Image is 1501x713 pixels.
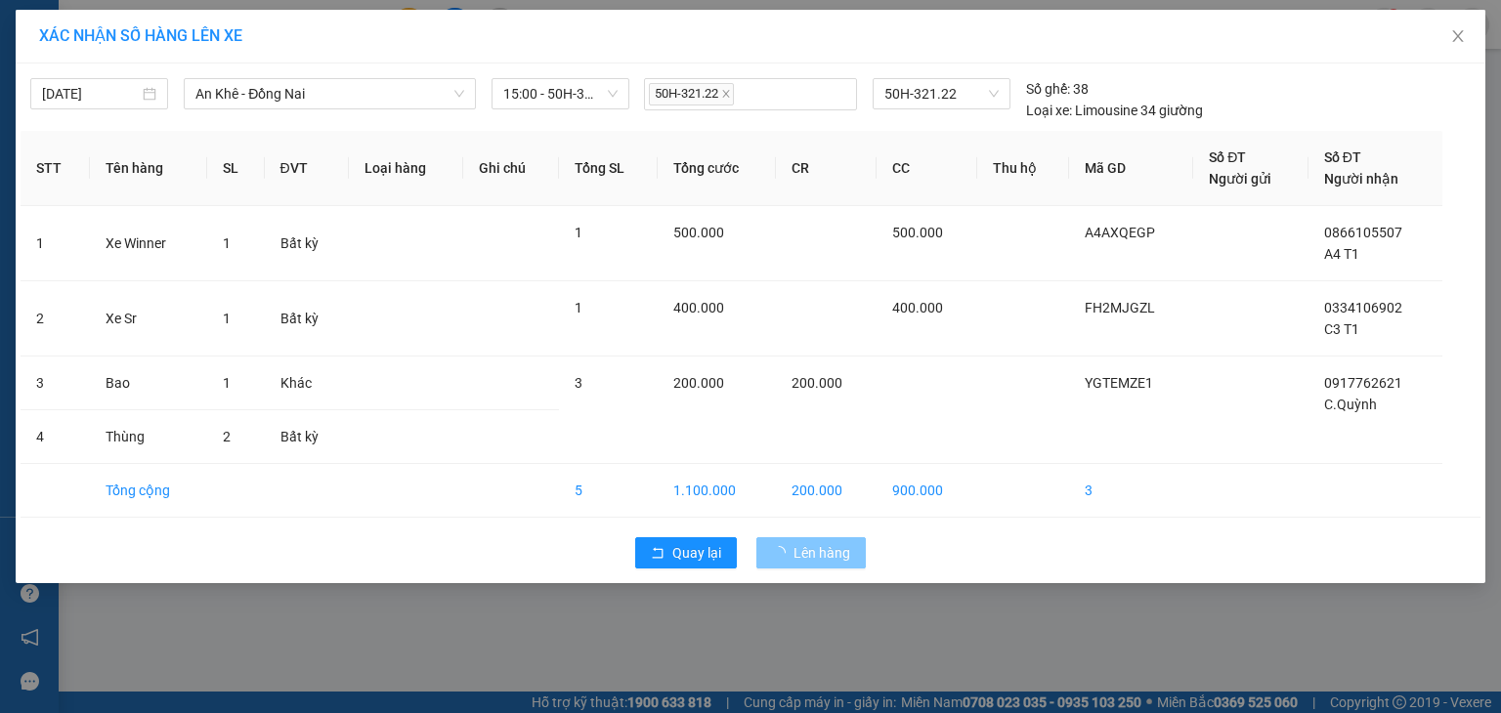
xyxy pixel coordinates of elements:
[1026,100,1203,121] div: Limousine 34 giường
[21,206,90,281] td: 1
[265,281,350,356] td: Bất kỳ
[223,375,231,391] span: 1
[1324,225,1402,240] span: 0866105507
[673,300,724,315] span: 400.000
[877,131,977,206] th: CC
[756,537,866,568] button: Lên hàng
[503,79,618,108] span: 15:00 - 50H-321.22
[265,410,350,464] td: Bất kỳ
[1450,28,1466,44] span: close
[884,79,998,108] span: 50H-321.22
[1069,131,1193,206] th: Mã GD
[223,311,231,326] span: 1
[207,131,265,206] th: SL
[21,131,90,206] th: STT
[1431,10,1485,64] button: Close
[223,429,231,444] span: 2
[892,225,943,240] span: 500.000
[90,356,207,410] td: Bao
[1324,246,1359,262] span: A4 T1
[658,131,776,206] th: Tổng cước
[453,88,465,100] span: down
[575,375,582,391] span: 3
[1085,225,1155,240] span: A4AXQEGP
[1324,397,1377,412] span: C.Quỳnh
[463,131,559,206] th: Ghi chú
[776,131,877,206] th: CR
[651,546,665,562] span: rollback
[21,356,90,410] td: 3
[1026,78,1070,100] span: Số ghế:
[261,16,472,48] b: [DOMAIN_NAME]
[1209,149,1246,165] span: Số ĐT
[349,131,462,206] th: Loại hàng
[118,46,207,78] b: Cô Hai
[1026,100,1072,121] span: Loại xe:
[559,464,659,518] td: 5
[672,542,721,564] span: Quay lại
[1085,375,1153,391] span: YGTEMZE1
[11,113,157,146] h2: YGTEMZE1
[559,131,659,206] th: Tổng SL
[90,410,207,464] td: Thùng
[1324,149,1361,165] span: Số ĐT
[1085,300,1155,315] span: FH2MJGZL
[1324,171,1398,187] span: Người nhận
[575,225,582,240] span: 1
[635,537,737,568] button: rollbackQuay lại
[721,89,731,99] span: close
[1026,78,1089,100] div: 38
[673,225,724,240] span: 500.000
[195,79,464,108] span: An Khê - Đồng Nai
[21,410,90,464] td: 4
[1324,375,1402,391] span: 0917762621
[977,131,1069,206] th: Thu hộ
[1324,300,1402,315] span: 0334106902
[90,464,207,518] td: Tổng cộng
[1324,321,1359,337] span: C3 T1
[658,464,776,518] td: 1.100.000
[265,206,350,281] td: Bất kỳ
[772,546,793,560] span: loading
[21,281,90,356] td: 2
[265,356,350,410] td: Khác
[223,235,231,251] span: 1
[673,375,724,391] span: 200.000
[42,83,139,105] input: 14/10/2025
[1209,171,1271,187] span: Người gửi
[90,281,207,356] td: Xe Sr
[1069,464,1193,518] td: 3
[90,206,207,281] td: Xe Winner
[649,83,734,105] span: 50H-321.22
[265,131,350,206] th: ĐVT
[877,464,977,518] td: 900.000
[575,300,582,315] span: 1
[103,113,361,248] h1: Giao dọc đường
[39,26,242,45] span: XÁC NHẬN SỐ HÀNG LÊN XE
[90,131,207,206] th: Tên hàng
[776,464,877,518] td: 200.000
[792,375,842,391] span: 200.000
[892,300,943,315] span: 400.000
[793,542,850,564] span: Lên hàng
